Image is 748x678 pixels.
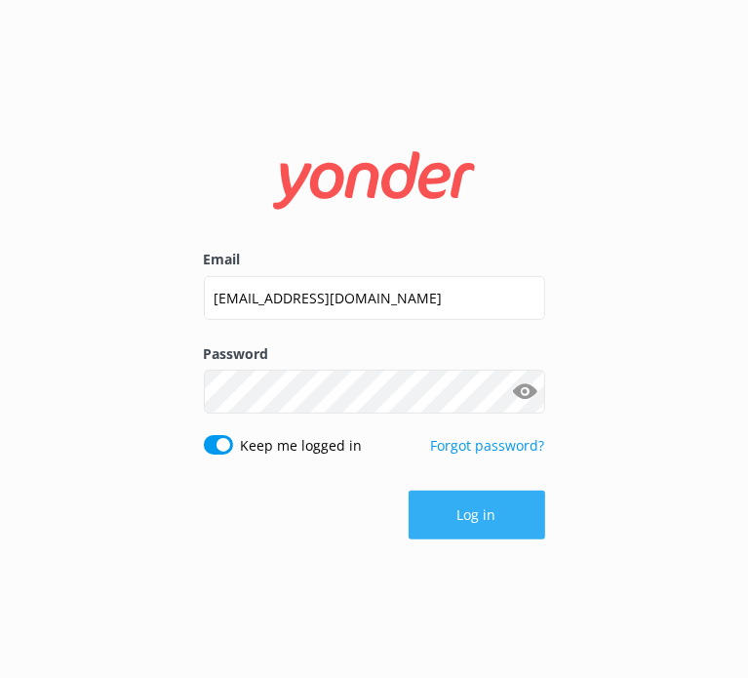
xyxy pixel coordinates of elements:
[431,436,545,455] a: Forgot password?
[506,373,545,412] button: Show password
[204,249,545,270] label: Email
[204,276,545,320] input: user@emailaddress.com
[204,343,545,365] label: Password
[241,435,363,457] label: Keep me logged in
[409,491,545,539] button: Log in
